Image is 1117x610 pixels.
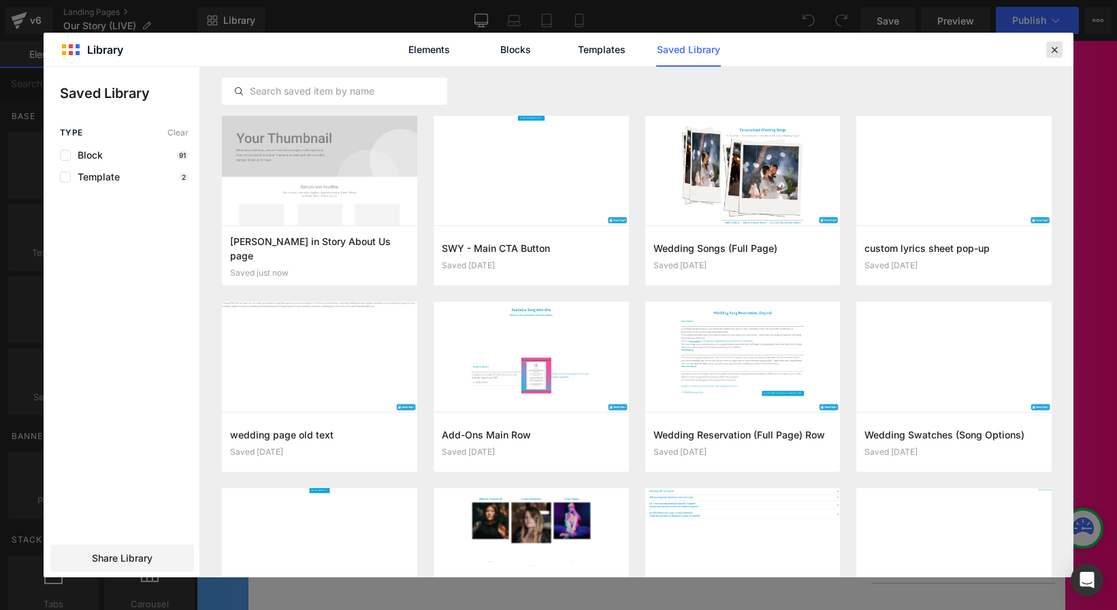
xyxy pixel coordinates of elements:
div: Saved [DATE] [442,261,621,270]
p: Saved Library [60,83,199,103]
p: Software Engineer / Mix & Recording [268,311,451,326]
h2: [PERSON_NAME] [268,55,451,76]
p: 2 [179,173,189,181]
a: Blocks [483,33,548,67]
input: Search saved item by name [223,83,447,99]
h3: SWY - Main CTA Button [442,241,621,255]
h2: [PERSON_NAME] [268,291,451,311]
div: Saved [DATE] [864,261,1043,270]
span: As a former customer who saw the enjoyment of gifting music first hand, [PERSON_NAME] is now focu... [675,99,850,181]
p: [PERSON_NAME] is a musician cut from the cloth of [GEOGRAPHIC_DATA], [GEOGRAPHIC_DATA]. He found ... [675,333,858,509]
p: Writing poetry and lyrics has been a part of [PERSON_NAME]’s life from an early age. Growing up w... [268,97,451,202]
p: Music has been a big part of [PERSON_NAME]’s life, beginning with learning Blink 182 songs by ear... [268,333,451,455]
h3: wedding page old text [230,428,409,442]
a: Templates [570,33,634,67]
div: Saved [DATE] [442,447,621,457]
img: Griff Jurgens - Founder of Songs With You [65,55,248,176]
p: Musician / Production / Videographer [675,311,858,326]
span: ukulele, bass, and guitar. [715,491,843,506]
img: Justin Carver - Co-Owner of Songs With You [470,55,654,178]
img: David Aquino - Songs With You musician, videographer [470,291,654,413]
span: Template [71,172,120,182]
h3: custom lyrics sheet pop-up [864,241,1043,255]
div: Saved [DATE] [653,447,832,457]
div: Saved [DATE] [653,261,832,270]
div: Saved [DATE] [864,447,1043,457]
h2: [PERSON_NAME] [675,55,858,76]
div: Saved [DATE] [230,447,409,457]
h3: Wedding Reservation (Full Page) Row [653,428,832,442]
p: Founder / Musician / Production [268,76,451,91]
p: Co-Owner / Operations [675,76,858,91]
div: Saved just now [230,268,409,278]
p: 91 [176,151,189,159]
span: Type [60,128,83,138]
span: Clear [167,128,189,138]
div: Open Intercom Messenger [1071,564,1103,596]
span: Share Library [92,551,152,565]
h3: Add-Ons Main Row [442,428,621,442]
a: Saved Library [656,33,721,67]
h3: [PERSON_NAME] in Story About Us page [230,234,409,262]
img: Melanie Ilana - Songs With You musician [65,291,248,412]
h3: Wedding Songs (Full Page) [653,241,832,255]
h3: Wedding Swatches (Song Options) [864,428,1043,442]
span: Block [71,150,103,161]
h2: [PERSON_NAME] [675,291,858,311]
a: Elements [397,33,462,67]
